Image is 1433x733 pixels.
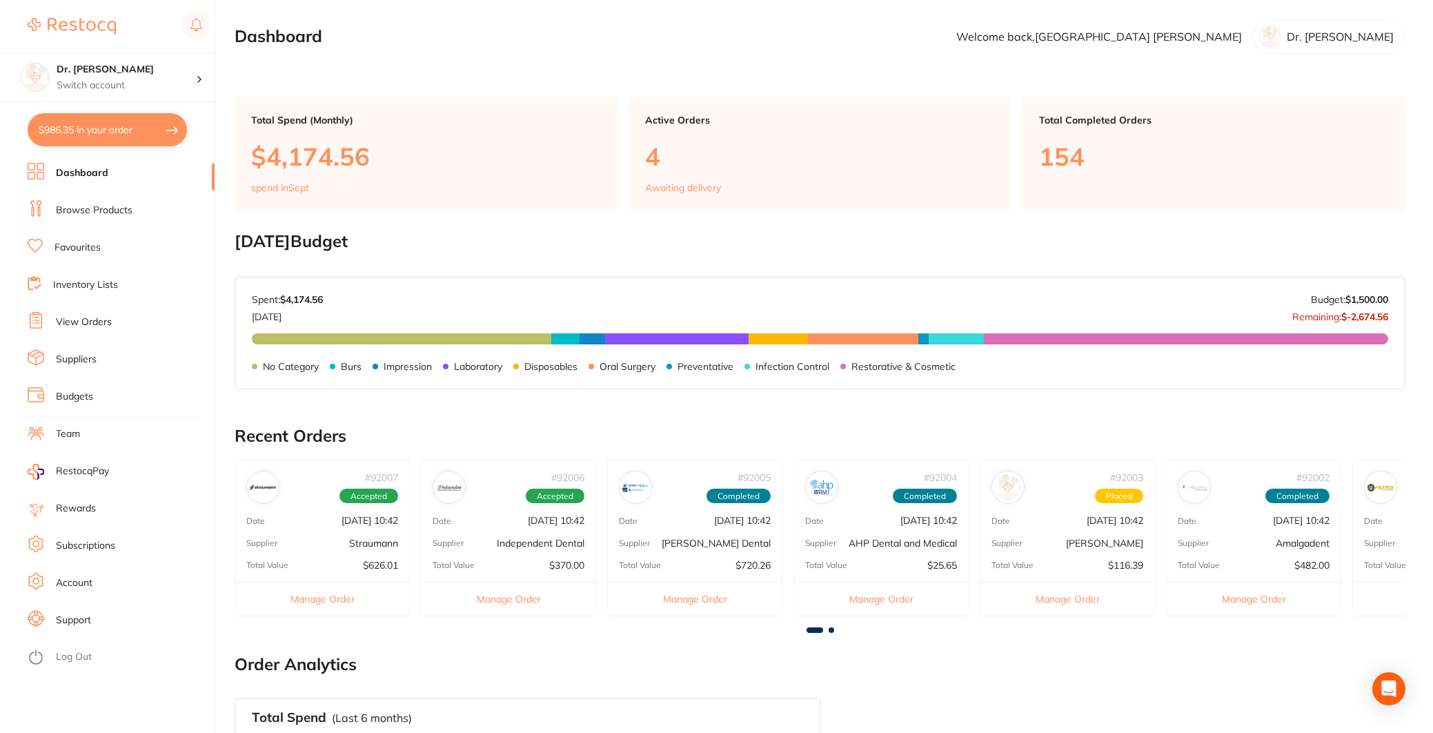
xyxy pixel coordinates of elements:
a: View Orders [56,315,112,329]
p: Total Spend (Monthly) [251,115,601,126]
p: Straumann [349,538,398,549]
strong: $1,500.00 [1345,293,1388,306]
p: Burs [341,361,362,372]
a: Team [56,427,80,441]
p: $25.65 [927,560,957,571]
p: Total Value [433,560,475,570]
p: Date [1364,516,1383,526]
img: RestocqPay [28,464,44,480]
p: Date [246,516,265,526]
p: $482.00 [1294,560,1330,571]
button: Log Out [28,647,210,669]
p: $116.39 [1108,560,1143,571]
p: [DATE] 10:42 [342,515,398,526]
img: Restocq Logo [28,18,116,35]
p: Date [805,516,824,526]
button: Manage Order [1167,582,1341,616]
strong: $4,174.56 [280,293,323,306]
img: Independent Dental [436,474,462,500]
span: Accepted [526,489,584,504]
a: Dashboard [56,166,108,180]
p: Supplier [805,538,836,548]
img: Erskine Dental [622,474,649,500]
p: Impression [384,361,432,372]
h2: Order Analytics [235,655,1405,674]
a: Browse Products [56,204,132,217]
a: Subscriptions [56,539,115,553]
p: Disposables [524,361,577,372]
p: [DATE] 10:42 [714,515,771,526]
img: AHP Dental and Medical [809,474,835,500]
a: Active Orders4Awaiting delivery [629,98,1011,210]
h4: Dr. Kim Carr [57,63,196,77]
a: Favourites [55,241,101,255]
button: Manage Order [235,582,409,616]
h2: [DATE] Budget [235,232,1405,251]
p: spend in Sept [251,182,309,193]
p: Date [1178,516,1196,526]
p: Supplier [991,538,1022,548]
button: Manage Order [980,582,1154,616]
p: 154 [1039,142,1389,170]
p: Supplier [1364,538,1395,548]
img: Dr. Kim Carr [21,63,49,91]
p: Total Value [246,560,288,570]
p: # 92004 [924,472,957,483]
p: [DATE] 10:42 [1273,515,1330,526]
p: Date [991,516,1010,526]
span: RestocqPay [56,465,109,478]
p: Preventative [678,361,733,372]
p: Supplier [246,538,277,548]
p: $626.01 [363,560,398,571]
a: Suppliers [56,353,97,366]
p: 4 [645,142,995,170]
p: Budget: [1311,294,1388,305]
span: Completed [893,489,957,504]
p: No Category [263,361,319,372]
span: Completed [1265,489,1330,504]
p: Supplier [433,538,464,548]
p: Total Completed Orders [1039,115,1389,126]
p: # 92002 [1296,472,1330,483]
p: Spent: [252,294,323,305]
a: Restocq Logo [28,10,116,42]
p: Restorative & Cosmetic [851,361,956,372]
p: # 92005 [738,472,771,483]
span: Completed [706,489,771,504]
div: Open Intercom Messenger [1372,672,1405,705]
p: [DATE] 10:42 [528,515,584,526]
a: RestocqPay [28,464,109,480]
p: Infection Control [755,361,829,372]
a: Log Out [56,650,92,664]
p: [DATE] 10:42 [900,515,957,526]
button: Manage Order [608,582,782,616]
p: Supplier [619,538,650,548]
p: Total Value [1364,560,1406,570]
button: Manage Order [422,582,595,616]
p: $4,174.56 [251,142,601,170]
p: Switch account [57,79,196,92]
p: AHP Dental and Medical [849,538,957,549]
p: Total Value [805,560,847,570]
a: Account [56,576,92,590]
p: Date [619,516,638,526]
p: Total Value [1178,560,1220,570]
p: [PERSON_NAME] Dental [662,538,771,549]
a: Inventory Lists [53,278,118,292]
span: Accepted [339,489,398,504]
p: [DATE] [252,306,323,322]
p: Supplier [1178,538,1209,548]
p: Active Orders [645,115,995,126]
h2: Dashboard [235,27,322,46]
a: Support [56,614,91,627]
h3: Total Spend [252,710,326,725]
p: Laboratory [454,361,502,372]
button: $986.35 in your order [28,113,187,146]
p: # 92003 [1110,472,1143,483]
p: Amalgadent [1276,538,1330,549]
p: # 92007 [365,472,398,483]
span: Placed [1095,489,1143,504]
strong: $-2,674.56 [1341,311,1388,323]
h2: Recent Orders [235,427,1405,446]
p: # 92006 [551,472,584,483]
